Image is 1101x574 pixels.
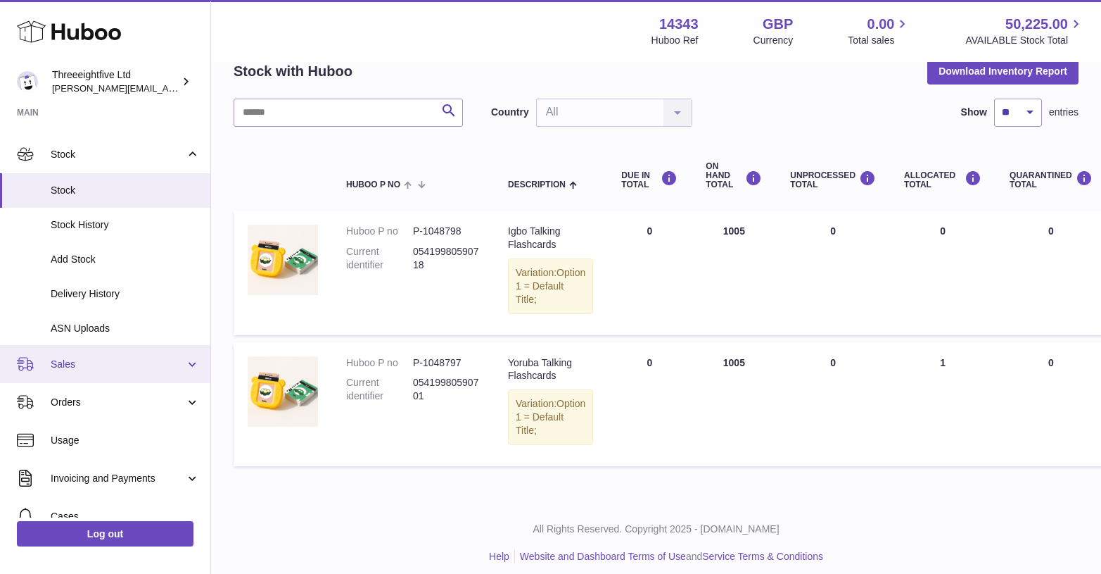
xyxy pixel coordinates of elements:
[1048,225,1054,237] span: 0
[965,15,1084,47] a: 50,225.00 AVAILABLE Stock Total
[692,342,776,466] td: 1005
[222,523,1090,536] p: All Rights Reserved. Copyright 2025 - [DOMAIN_NAME]
[621,170,677,189] div: DUE IN TOTAL
[346,245,413,272] dt: Current identifier
[508,225,593,251] div: Igbo Talking Flashcards
[51,253,200,266] span: Add Stock
[17,521,193,547] a: Log out
[51,358,185,371] span: Sales
[965,34,1084,47] span: AVAILABLE Stock Total
[516,398,585,436] span: Option 1 = Default Title;
[607,342,692,466] td: 0
[52,68,179,95] div: Threeeightfive Ltd
[848,34,910,47] span: Total sales
[790,170,876,189] div: UNPROCESSED Total
[904,170,981,189] div: ALLOCATED Total
[890,342,995,466] td: 1
[763,15,793,34] strong: GBP
[413,356,480,370] dd: P-1048797
[516,267,585,305] span: Option 1 = Default Title;
[1049,106,1078,119] span: entries
[346,180,400,189] span: Huboo P no
[776,211,890,335] td: 0
[776,342,890,466] td: 0
[51,396,185,409] span: Orders
[51,184,200,197] span: Stock
[234,62,352,81] h2: Stock with Huboo
[508,389,593,445] div: Variation:
[520,551,686,562] a: Website and Dashboard Terms of Use
[890,211,995,335] td: 0
[515,550,823,563] li: and
[17,71,38,92] img: james@threeeightfive.co
[346,376,413,403] dt: Current identifier
[413,225,480,238] dd: P-1048798
[692,211,776,335] td: 1005
[413,245,480,272] dd: 05419980590718
[51,434,200,447] span: Usage
[51,472,185,485] span: Invoicing and Payments
[1005,15,1068,34] span: 50,225.00
[961,106,987,119] label: Show
[651,34,699,47] div: Huboo Ref
[489,551,509,562] a: Help
[346,225,413,238] dt: Huboo P no
[706,162,762,190] div: ON HAND Total
[753,34,794,47] div: Currency
[1048,357,1054,368] span: 0
[51,322,200,335] span: ASN Uploads
[1010,170,1093,189] div: QUARANTINED Total
[491,106,529,119] label: Country
[927,58,1078,84] button: Download Inventory Report
[702,551,823,562] a: Service Terms & Conditions
[413,376,480,403] dd: 05419980590701
[659,15,699,34] strong: 14343
[52,82,282,94] span: [PERSON_NAME][EMAIL_ADDRESS][DOMAIN_NAME]
[51,510,200,523] span: Cases
[248,225,318,295] img: product image
[346,356,413,370] dt: Huboo P no
[51,218,200,232] span: Stock History
[607,211,692,335] td: 0
[508,356,593,383] div: Yoruba Talking Flashcards
[508,180,566,189] span: Description
[51,148,185,161] span: Stock
[248,356,318,427] img: product image
[867,15,895,34] span: 0.00
[508,258,593,314] div: Variation:
[51,287,200,301] span: Delivery History
[848,15,910,47] a: 0.00 Total sales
